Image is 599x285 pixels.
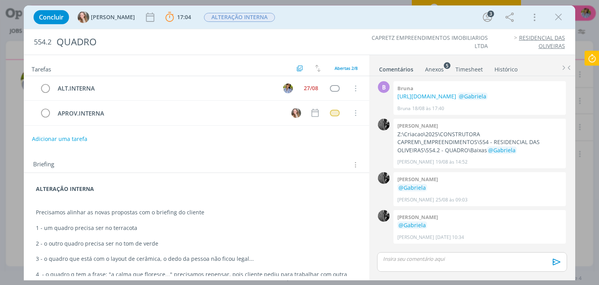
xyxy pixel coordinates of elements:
[379,62,414,73] a: Comentários
[291,108,301,118] img: G
[436,234,464,241] span: [DATE] 10:34
[378,210,390,222] img: P
[54,84,276,93] div: ALT.INTERNA
[34,38,51,46] span: 554.2
[378,172,390,184] img: P
[399,184,426,191] span: @Gabriela
[455,62,483,73] a: Timesheet
[177,13,191,21] span: 17:04
[397,93,456,100] a: [URL][DOMAIN_NAME]
[36,224,357,232] p: 1 - um quadro precisa ser no terracota
[204,12,275,22] button: ALTERAÇÃO INTERNA
[34,10,69,24] button: Concluir
[53,32,340,52] div: QUADRO
[283,84,293,93] img: A
[397,85,413,92] b: Bruna
[291,107,302,119] button: G
[335,65,358,71] span: Abertas 2/8
[397,196,434,203] p: [PERSON_NAME]
[372,34,488,49] a: CAPRETZ EMPREENDIMENTOS IMOBILIARIOS LTDA
[425,66,444,73] div: Anexos
[36,208,357,216] p: Precisamos alinhar as novas propostas com o briefing do cliente
[436,159,468,166] span: 19/08 às 14:52
[91,14,135,20] span: [PERSON_NAME]
[39,14,64,20] span: Concluir
[494,62,518,73] a: Histórico
[397,105,411,112] p: Bruna
[397,176,438,183] b: [PERSON_NAME]
[459,93,486,100] span: @Gabriela
[397,234,434,241] p: [PERSON_NAME]
[78,11,135,23] button: G[PERSON_NAME]
[488,146,516,154] span: @Gabriela
[378,119,390,130] img: P
[33,160,54,170] span: Briefing
[315,65,321,72] img: arrow-down-up.svg
[519,34,565,49] a: RESIDENCIAL DAS OLIVEIRAS
[399,221,426,229] span: @Gabriela
[204,13,275,22] span: ALTERAÇÃO INTERNA
[304,85,318,91] div: 27/08
[397,122,438,129] b: [PERSON_NAME]
[282,82,294,94] button: A
[481,11,494,23] button: 3
[36,240,357,248] p: 2 - o outro quadro precisa ser no tom de verde
[397,214,438,221] b: [PERSON_NAME]
[163,11,193,23] button: 17:04
[36,255,357,263] p: 3 - o quadro que está com o layout de cerâmica, o dedo da pessoa não ficou legal...
[78,11,89,23] img: G
[36,185,94,192] strong: ALTERAÇÃO INTERNA
[32,64,51,73] span: Tarefas
[412,105,444,112] span: 18/08 às 17:40
[397,130,562,154] p: Z:\Criacao\2025\CONSTRUTORA CAPREM\_EMPREENDIMENTOS\554 - RESIDENCIAL DAS OLIVEIRAS\554.2 - QUADR...
[487,11,494,17] div: 3
[397,159,434,166] p: [PERSON_NAME]
[54,109,284,118] div: APROV.INTERNA
[444,62,450,69] sup: 5
[24,5,575,280] div: dialog
[32,132,88,146] button: Adicionar uma tarefa
[378,81,390,93] div: B
[436,196,468,203] span: 25/08 às 09:03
